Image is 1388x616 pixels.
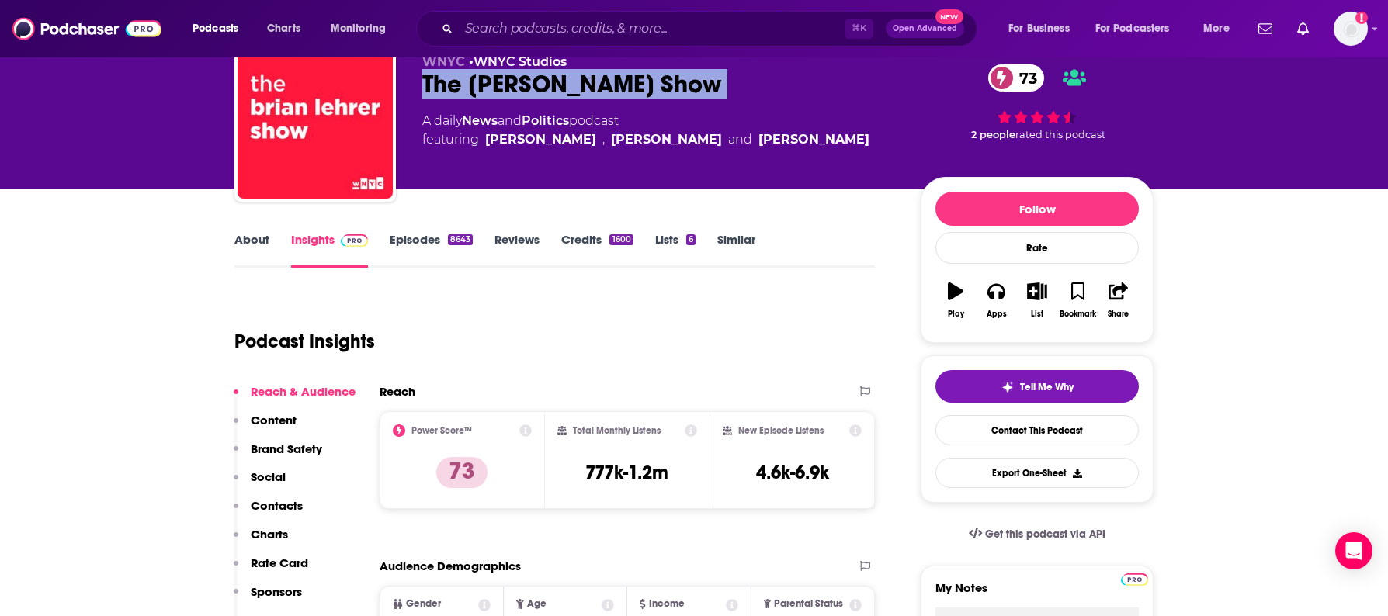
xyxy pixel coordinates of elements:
div: Play [948,310,964,319]
button: open menu [182,16,259,41]
button: Contacts [234,498,303,527]
div: Open Intercom Messenger [1335,532,1372,569]
div: Search podcasts, credits, & more... [431,11,992,47]
input: Search podcasts, credits, & more... [459,16,845,41]
div: Rate [935,232,1139,264]
a: Lists6 [655,232,696,268]
a: Credits1600 [561,232,633,268]
span: 73 [1004,64,1045,92]
a: Episodes8643 [390,232,473,268]
p: 73 [436,457,488,488]
button: Rate Card [234,555,308,584]
span: Charts [267,18,300,40]
span: For Business [1008,18,1070,40]
img: User Profile [1334,12,1368,46]
p: Rate Card [251,555,308,570]
div: [PERSON_NAME] [611,130,722,149]
span: For Podcasters [1095,18,1170,40]
span: Monitoring [331,18,386,40]
span: Tell Me Why [1020,381,1074,393]
div: Share [1108,310,1129,319]
button: Share [1098,272,1139,328]
svg: Add a profile image [1355,12,1368,24]
span: ⌘ K [845,19,873,39]
span: Podcasts [193,18,238,40]
p: Brand Safety [251,441,322,456]
a: 73 [988,64,1045,92]
button: Play [935,272,976,328]
a: Get this podcast via API [956,515,1118,553]
div: A daily podcast [422,112,869,149]
span: Gender [406,599,441,609]
a: Podchaser - Follow, Share and Rate Podcasts [12,14,161,43]
button: open menu [1192,16,1249,41]
a: Show notifications dropdown [1291,16,1315,42]
p: Charts [251,527,288,542]
h2: Audience Demographics [380,559,521,573]
span: Age [527,599,547,609]
span: WNYC [422,54,465,69]
button: Brand Safety [234,441,322,470]
h3: 4.6k-6.9k [756,461,829,484]
span: , [602,130,605,149]
span: rated this podcast [1015,129,1105,140]
button: open menu [320,16,406,41]
a: Similar [717,232,755,268]
div: 8643 [448,234,473,245]
button: Charts [234,527,288,555]
span: Open Advanced [893,25,957,33]
img: tell me why sparkle [1001,381,1014,393]
a: About [234,232,269,268]
img: The Brian Lehrer Show [238,43,393,199]
a: News [462,113,498,128]
h2: Power Score™ [411,425,472,436]
a: WNYC Studios [474,54,567,69]
span: and [728,130,752,149]
button: Apps [976,272,1016,328]
span: Parental Status [774,599,843,609]
a: Brian Lehrer [485,130,596,149]
button: List [1017,272,1057,328]
span: New [935,9,963,24]
button: Reach & Audience [234,384,356,413]
h2: Reach [380,384,415,399]
div: 73 2 peoplerated this podcast [921,54,1154,151]
button: Follow [935,192,1139,226]
a: Pro website [1121,571,1148,586]
label: My Notes [935,580,1139,607]
img: Podchaser Pro [341,234,368,247]
span: Get this podcast via API [985,528,1105,541]
button: Open AdvancedNew [886,19,964,38]
a: Reviews [494,232,540,268]
button: Social [234,469,286,498]
a: InsightsPodchaser Pro [291,232,368,268]
button: Show profile menu [1334,12,1368,46]
button: open menu [1085,16,1192,41]
span: Logged in as sashagoldin [1334,12,1368,46]
p: Contacts [251,498,303,513]
div: Apps [987,310,1007,319]
div: 6 [686,234,696,245]
a: Contact This Podcast [935,415,1139,445]
button: Bookmark [1057,272,1098,328]
div: [PERSON_NAME] [758,130,869,149]
span: 2 people [971,129,1015,140]
button: Export One-Sheet [935,458,1139,488]
p: Sponsors [251,584,302,599]
div: List [1031,310,1043,319]
button: open menu [998,16,1089,41]
button: tell me why sparkleTell Me Why [935,370,1139,403]
a: Politics [522,113,569,128]
span: More [1203,18,1230,40]
div: 1600 [609,234,633,245]
span: • [469,54,567,69]
span: and [498,113,522,128]
p: Social [251,469,286,484]
span: featuring [422,130,869,149]
h2: Total Monthly Listens [573,425,661,436]
p: Content [251,413,297,427]
button: Content [234,413,297,441]
h2: New Episode Listens [738,425,824,436]
h1: Podcast Insights [234,330,375,353]
a: Charts [257,16,310,41]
